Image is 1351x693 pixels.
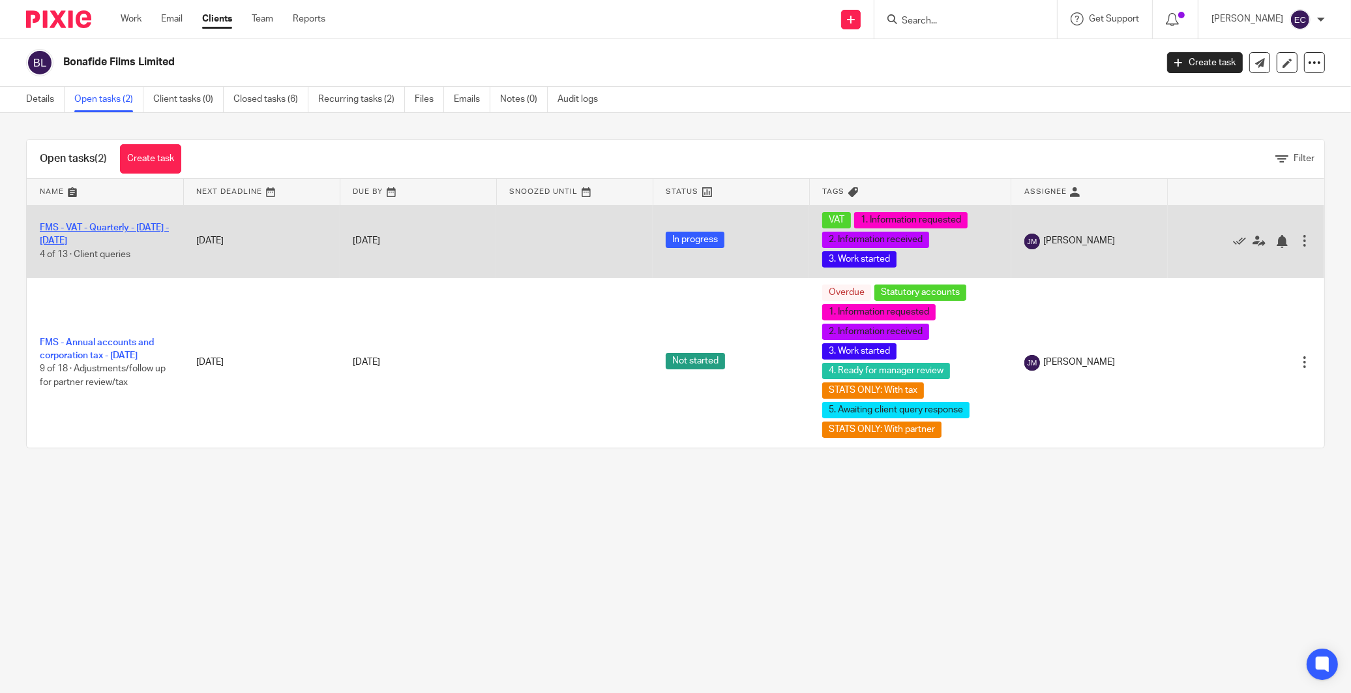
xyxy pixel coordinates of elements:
[822,343,897,360] span: 3. Work started
[183,277,340,448] td: [DATE]
[822,324,929,340] span: 2. Information received
[1043,234,1115,247] span: [PERSON_NAME]
[1167,52,1243,73] a: Create task
[40,365,166,388] span: 9 of 18 · Adjustments/follow up for partner review/tax
[822,422,942,438] span: STATS ONLY: With partner
[500,87,548,112] a: Notes (0)
[900,16,1018,27] input: Search
[252,12,273,25] a: Team
[40,338,154,360] a: FMS - Annual accounts and corporation tax - [DATE]
[63,55,930,69] h2: Bonafide Films Limited
[40,223,169,245] a: FMS - VAT - Quarterly - [DATE] - [DATE]
[822,285,871,301] span: Overdue
[454,87,490,112] a: Emails
[415,87,444,112] a: Files
[822,402,970,418] span: 5. Awaiting client query response
[1024,355,1040,371] img: svg%3E
[318,87,405,112] a: Recurring tasks (2)
[1290,9,1311,30] img: svg%3E
[510,188,578,195] span: Snoozed Until
[874,285,966,301] span: Statutory accounts
[26,10,91,28] img: Pixie
[26,87,65,112] a: Details
[666,188,699,195] span: Status
[40,250,130,259] span: 4 of 13 · Client queries
[121,12,141,25] a: Work
[233,87,308,112] a: Closed tasks (6)
[1211,12,1283,25] p: [PERSON_NAME]
[202,12,232,25] a: Clients
[822,304,936,320] span: 1. Information requested
[822,363,950,379] span: 4. Ready for manager review
[95,153,107,164] span: (2)
[557,87,608,112] a: Audit logs
[153,87,224,112] a: Client tasks (0)
[854,212,968,228] span: 1. Information requested
[666,232,724,248] span: In progress
[1043,356,1115,369] span: [PERSON_NAME]
[161,12,183,25] a: Email
[74,87,143,112] a: Open tasks (2)
[666,353,725,369] span: Not started
[1294,154,1314,163] span: Filter
[1024,234,1040,249] img: svg%3E
[353,236,380,245] span: [DATE]
[823,188,845,195] span: Tags
[293,12,325,25] a: Reports
[183,205,340,277] td: [DATE]
[40,152,107,166] h1: Open tasks
[822,251,897,268] span: 3. Work started
[1233,234,1253,247] a: Mark as done
[822,232,929,248] span: 2. Information received
[353,358,380,367] span: [DATE]
[26,49,53,76] img: svg%3E
[822,212,851,228] span: VAT
[822,382,924,399] span: STATS ONLY: With tax
[1089,14,1139,23] span: Get Support
[120,144,181,174] a: Create task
